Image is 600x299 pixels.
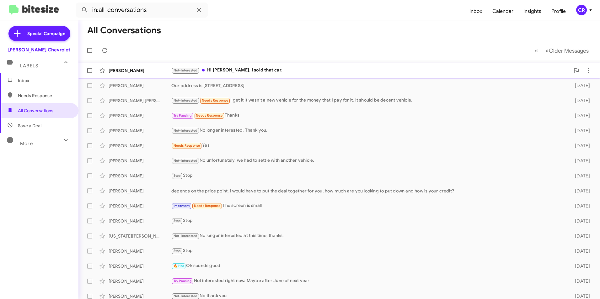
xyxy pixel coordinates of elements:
[109,263,171,269] div: [PERSON_NAME]
[174,174,181,178] span: Stop
[531,44,542,57] button: Previous
[565,143,595,149] div: [DATE]
[18,77,71,84] span: Inbox
[174,219,181,223] span: Stop
[174,264,184,268] span: 🔥 Hot
[202,98,228,102] span: Needs Response
[464,2,487,20] a: Inbox
[174,129,198,133] span: Not-Interested
[171,172,565,179] div: Stop
[171,202,565,209] div: The screen is small
[109,188,171,194] div: [PERSON_NAME]
[174,294,198,298] span: Not-Interested
[535,47,538,55] span: «
[565,188,595,194] div: [DATE]
[531,44,592,57] nav: Page navigation example
[109,218,171,224] div: [PERSON_NAME]
[571,5,593,15] button: CR
[194,204,221,208] span: Needs Response
[565,278,595,284] div: [DATE]
[8,26,70,41] a: Special Campaign
[565,218,595,224] div: [DATE]
[576,5,587,15] div: CR
[545,47,549,55] span: »
[549,47,589,54] span: Older Messages
[171,82,565,89] div: Our address is [STREET_ADDRESS]
[109,248,171,254] div: [PERSON_NAME]
[518,2,546,20] a: Insights
[565,82,595,89] div: [DATE]
[171,277,565,285] div: Not interested right now. Maybe after June of next year
[565,263,595,269] div: [DATE]
[109,143,171,149] div: [PERSON_NAME]
[171,232,565,239] div: No longer interested at this time, thanks.
[174,279,192,283] span: Try Pausing
[171,112,565,119] div: Thanks
[171,127,565,134] div: No longer interested. Thank you.
[8,47,70,53] div: [PERSON_NAME] Chevrolet
[174,249,181,253] span: Stop
[171,247,565,254] div: Stop
[27,30,65,37] span: Special Campaign
[565,128,595,134] div: [DATE]
[565,248,595,254] div: [DATE]
[18,108,53,114] span: All Conversations
[196,113,222,118] span: Needs Response
[565,173,595,179] div: [DATE]
[109,82,171,89] div: [PERSON_NAME]
[174,204,190,208] span: Important
[174,159,198,163] span: Not-Interested
[76,3,208,18] input: Search
[171,142,565,149] div: Yes
[109,173,171,179] div: [PERSON_NAME]
[565,113,595,119] div: [DATE]
[109,233,171,239] div: [US_STATE][PERSON_NAME]
[174,234,198,238] span: Not-Interested
[109,278,171,284] div: [PERSON_NAME]
[171,217,565,224] div: Stop
[171,157,565,164] div: No unfortunately, we had to settle with another vehicle.
[565,97,595,104] div: [DATE]
[565,203,595,209] div: [DATE]
[174,113,192,118] span: Try Pausing
[109,128,171,134] div: [PERSON_NAME]
[18,92,71,99] span: Needs Response
[18,123,41,129] span: Save a Deal
[109,203,171,209] div: [PERSON_NAME]
[87,25,161,35] h1: All Conversations
[171,67,570,74] div: Hi [PERSON_NAME]. I sold that car.
[20,141,33,146] span: More
[171,97,565,104] div: I get it It wasn't a new vehicle for the money that I pay for it. It should be decent vehicle.
[109,97,171,104] div: [PERSON_NAME] [PERSON_NAME]
[174,68,198,72] span: Not-Interested
[171,188,565,194] div: depends on the price point, I would have to put the deal together for you, how much are you looki...
[20,63,38,69] span: Labels
[109,158,171,164] div: [PERSON_NAME]
[174,144,200,148] span: Needs Response
[171,262,565,270] div: Ok sounds good
[109,67,171,74] div: [PERSON_NAME]
[109,113,171,119] div: [PERSON_NAME]
[542,44,592,57] button: Next
[487,2,518,20] a: Calendar
[565,233,595,239] div: [DATE]
[546,2,571,20] a: Profile
[174,98,198,102] span: Not-Interested
[565,158,595,164] div: [DATE]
